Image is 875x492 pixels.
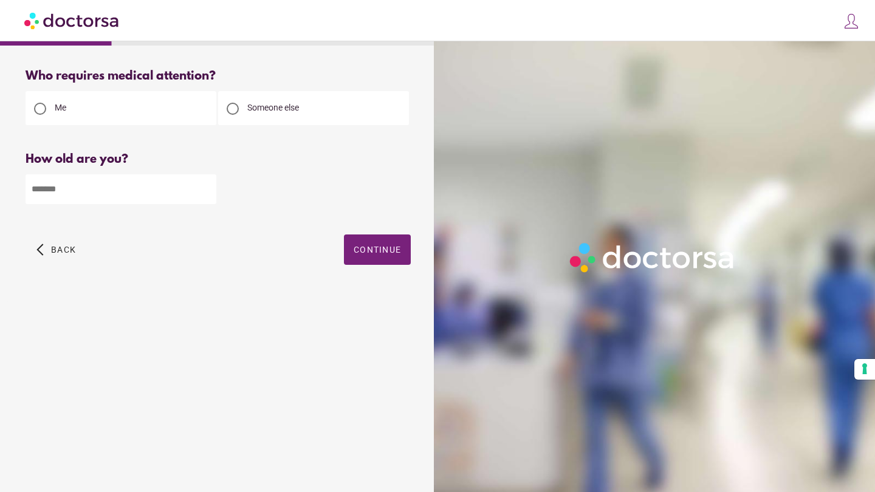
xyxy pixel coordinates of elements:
span: Someone else [247,103,299,112]
img: Doctorsa.com [24,7,120,34]
div: How old are you? [26,152,411,166]
button: Your consent preferences for tracking technologies [854,359,875,380]
img: icons8-customer-100.png [843,13,860,30]
span: Me [55,103,66,112]
span: Continue [354,245,401,255]
div: Who requires medical attention? [26,69,411,83]
button: arrow_back_ios Back [32,234,81,265]
button: Continue [344,234,411,265]
img: Logo-Doctorsa-trans-White-partial-flat.png [565,238,740,277]
span: Back [51,245,76,255]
